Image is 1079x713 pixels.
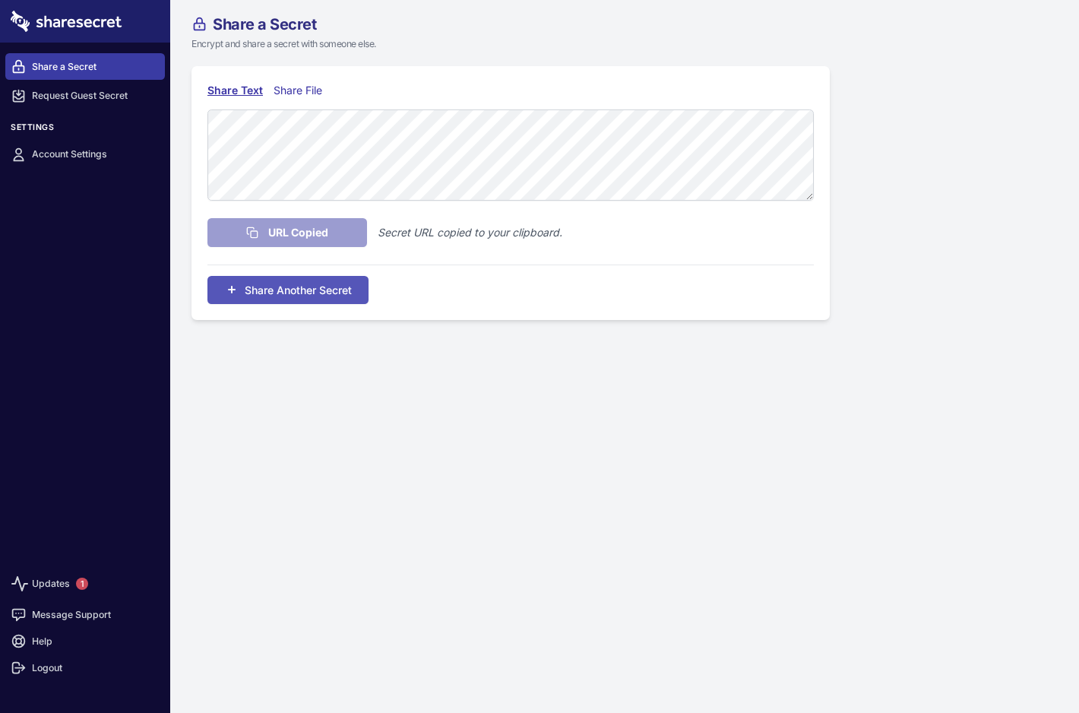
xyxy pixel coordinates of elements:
[5,122,165,138] h3: Settings
[378,224,562,241] p: Secret URL copied to your clipboard.
[5,141,165,168] a: Account Settings
[268,224,328,241] span: URL Copied
[274,82,329,99] div: Share File
[191,37,915,51] p: Encrypt and share a secret with someone else.
[5,654,165,681] a: Logout
[213,17,316,32] span: Share a Secret
[207,276,369,304] button: Share Another Secret
[207,82,263,99] div: Share Text
[5,566,165,601] a: Updates1
[245,282,352,298] span: Share Another Secret
[5,628,165,654] a: Help
[5,601,165,628] a: Message Support
[207,218,367,247] button: URL Copied
[5,83,165,109] a: Request Guest Secret
[76,578,88,590] span: 1
[5,53,165,80] a: Share a Secret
